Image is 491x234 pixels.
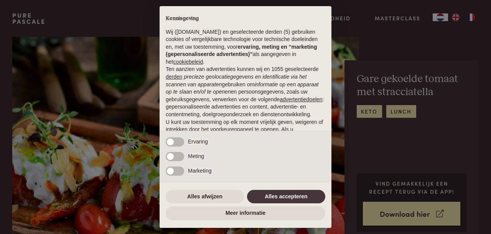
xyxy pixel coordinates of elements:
[247,190,325,204] button: Alles accepteren
[166,206,325,220] button: Meer informatie
[166,74,306,87] em: precieze geolocatiegegevens en identificatie via het scannen van apparaten
[173,59,203,65] a: cookiebeleid
[166,44,317,58] strong: ervaring, meting en “marketing (gepersonaliseerde advertenties)”
[188,138,208,145] span: Ervaring
[166,73,183,81] button: derden
[166,81,319,95] em: informatie op een apparaat op te slaan en/of te openen
[188,153,204,159] span: Meting
[166,119,325,156] p: U kunt uw toestemming op elk moment vrijelijk geven, weigeren of intrekken door het voorkeurenpan...
[166,190,244,204] button: Alles afwijzen
[166,15,325,22] h2: Kennisgeving
[166,28,325,66] p: Wij ([DOMAIN_NAME]) en geselecteerde derden (5) gebruiken cookies of vergelijkbare technologie vo...
[166,66,325,118] p: Ten aanzien van advertenties kunnen wij en 1055 geselecteerde gebruiken om en persoonsgegevens, z...
[280,96,322,104] button: advertentiedoelen
[188,168,211,174] span: Marketing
